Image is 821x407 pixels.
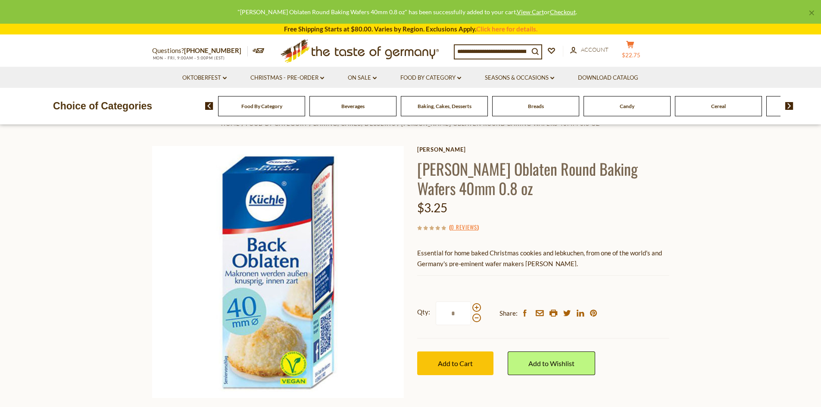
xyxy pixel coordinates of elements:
[476,25,537,33] a: Click here for details.
[499,308,518,319] span: Share:
[417,351,493,375] button: Add to Cart
[570,45,609,55] a: Account
[417,307,430,317] strong: Qty:
[241,103,282,109] a: Food By Category
[508,351,595,375] a: Add to Wishlist
[528,103,544,109] a: Breads
[785,102,793,110] img: next arrow
[417,200,447,215] span: $3.25
[7,7,807,17] div: "[PERSON_NAME] Oblaten Round Baking Wafers 40mm 0.8 oz" has been successfully added to your cart....
[417,159,669,198] h1: [PERSON_NAME] Oblaten Round Baking Wafers 40mm 0.8 oz
[184,47,241,54] a: [PHONE_NUMBER]
[620,103,634,109] a: Candy
[578,73,638,83] a: Download Catalog
[418,103,471,109] a: Baking, Cakes, Desserts
[152,45,248,56] p: Questions?
[205,102,213,110] img: previous arrow
[436,301,471,325] input: Qty:
[152,146,404,398] img: Kuechle Oblaten Round Baking Wafers 40mm 0.8 oz
[618,40,643,62] button: $22.75
[622,52,640,59] span: $22.75
[250,73,324,83] a: Christmas - PRE-ORDER
[341,103,365,109] a: Beverages
[152,56,225,60] span: MON - FRI, 9:00AM - 5:00PM (EST)
[348,73,377,83] a: On Sale
[449,223,479,231] span: ( )
[451,223,477,232] a: 0 Reviews
[809,10,814,16] a: ×
[711,103,726,109] a: Cereal
[438,359,473,367] span: Add to Cart
[400,73,461,83] a: Food By Category
[417,146,669,153] a: [PERSON_NAME]
[417,248,669,269] p: Essential for home baked Christmas cookies and lebkuchen, from one of the world's and Germany's p...
[581,46,609,53] span: Account
[485,73,554,83] a: Seasons & Occasions
[182,73,227,83] a: Oktoberfest
[550,8,576,16] a: Checkout
[517,8,544,16] a: View Cart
